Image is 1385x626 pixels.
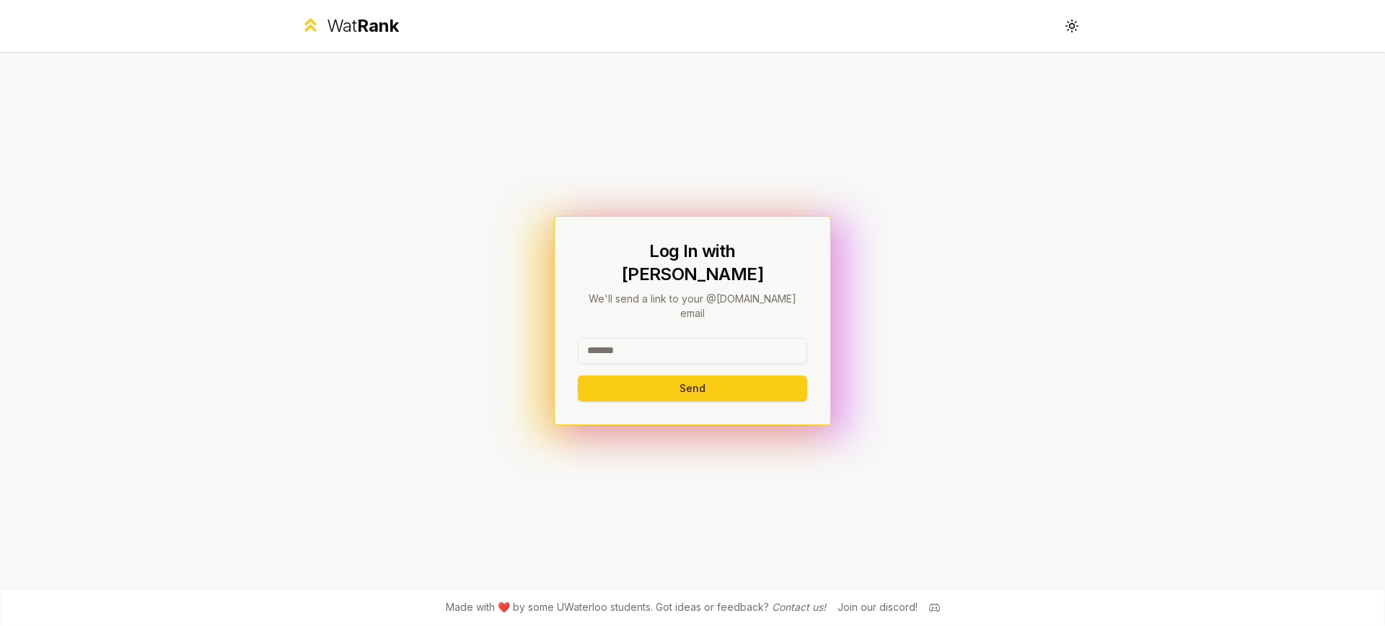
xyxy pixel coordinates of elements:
[357,15,399,36] span: Rank
[837,600,918,614] div: Join our discord!
[578,292,807,321] p: We'll send a link to your @[DOMAIN_NAME] email
[327,14,399,38] div: Wat
[446,600,826,614] span: Made with ❤️ by some UWaterloo students. Got ideas or feedback?
[578,375,807,401] button: Send
[300,14,399,38] a: WatRank
[578,240,807,286] h1: Log In with [PERSON_NAME]
[772,601,826,613] a: Contact us!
